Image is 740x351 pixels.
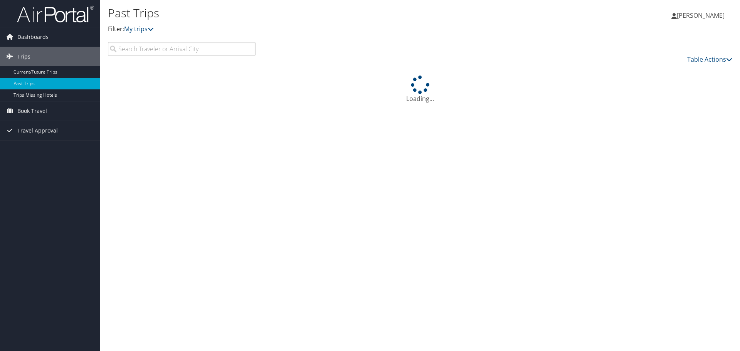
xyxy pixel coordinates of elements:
[108,5,524,21] h1: Past Trips
[17,47,30,66] span: Trips
[677,11,725,20] span: [PERSON_NAME]
[108,24,524,34] p: Filter:
[17,27,49,47] span: Dashboards
[17,121,58,140] span: Travel Approval
[108,76,732,103] div: Loading...
[124,25,154,33] a: My trips
[108,42,256,56] input: Search Traveler or Arrival City
[17,5,94,23] img: airportal-logo.png
[17,101,47,121] span: Book Travel
[687,55,732,64] a: Table Actions
[671,4,732,27] a: [PERSON_NAME]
